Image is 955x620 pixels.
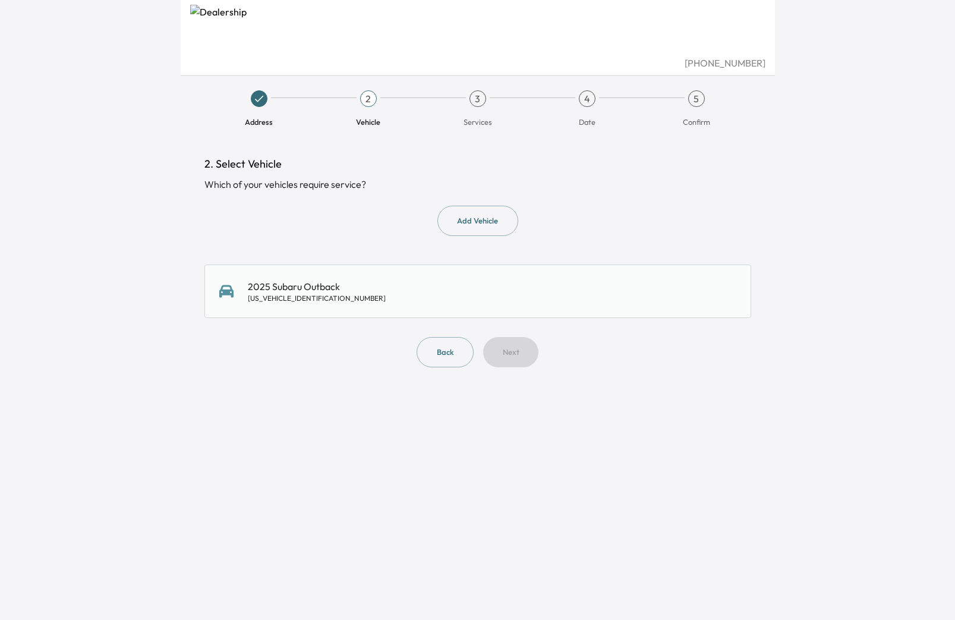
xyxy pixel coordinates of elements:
[579,117,595,127] span: Date
[464,117,491,127] span: Services
[190,5,765,56] img: Dealership
[356,117,380,127] span: Vehicle
[204,156,751,172] h1: 2. Select Vehicle
[204,177,751,191] div: Which of your vehicles require service?
[417,337,474,367] button: Back
[245,117,273,127] span: Address
[360,90,377,107] div: 2
[688,90,705,107] div: 5
[683,117,710,127] span: Confirm
[469,90,486,107] div: 3
[579,90,595,107] div: 4
[437,206,518,236] button: Add Vehicle
[248,279,386,303] div: 2025 Subaru Outback
[190,56,765,70] div: [PHONE_NUMBER]
[248,294,386,303] div: [US_VEHICLE_IDENTIFICATION_NUMBER]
